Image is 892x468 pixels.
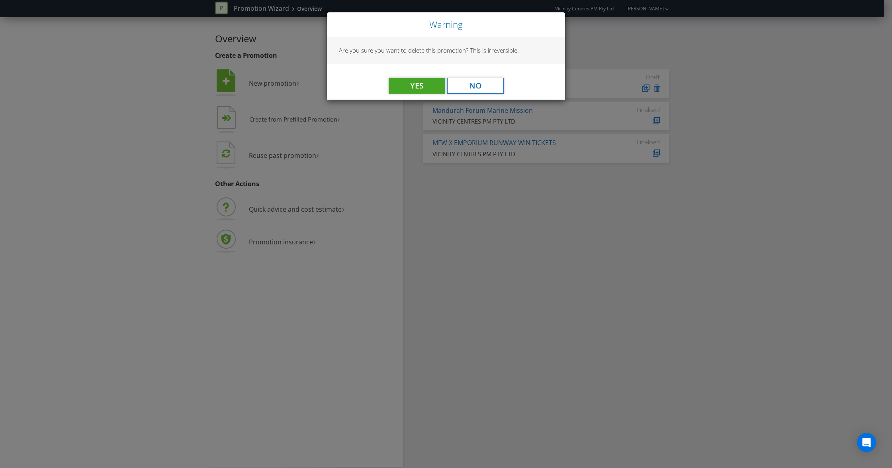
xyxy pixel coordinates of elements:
div: Are you sure you want to delete this promotion? This is irreversible. [327,37,565,63]
button: Yes [389,78,445,94]
div: Open Intercom Messenger [857,433,876,452]
span: Warning [429,18,463,31]
div: Close [327,12,565,37]
button: No [447,78,504,94]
